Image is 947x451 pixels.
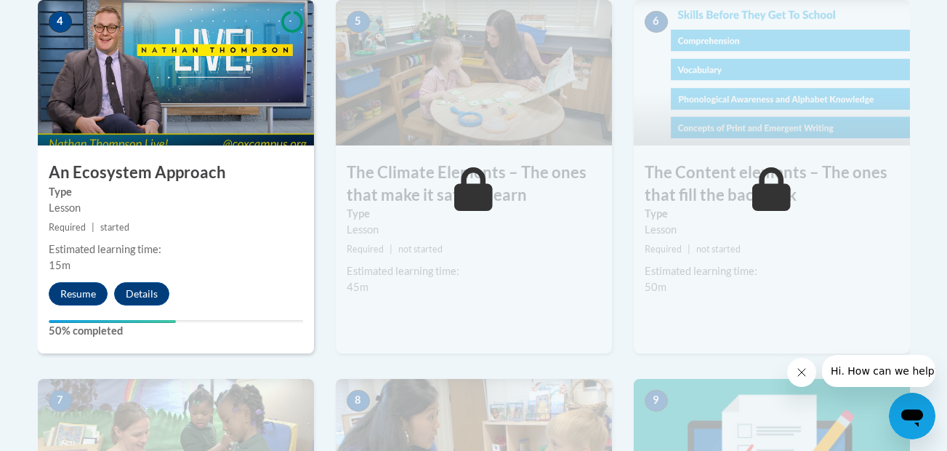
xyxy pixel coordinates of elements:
[49,184,303,200] label: Type
[347,206,601,222] label: Type
[49,282,108,306] button: Resume
[347,263,601,279] div: Estimated learning time:
[390,244,392,255] span: |
[49,259,70,271] span: 15m
[347,281,368,293] span: 45m
[787,358,816,387] iframe: Close message
[688,244,690,255] span: |
[347,244,384,255] span: Required
[696,244,741,255] span: not started
[645,263,899,279] div: Estimated learning time:
[100,222,129,233] span: started
[347,222,601,238] div: Lesson
[38,161,314,184] h3: An Ecosystem Approach
[889,393,935,439] iframe: Button to launch messaging window
[822,355,935,387] iframe: Message from company
[92,222,94,233] span: |
[49,323,303,339] label: 50% completed
[645,222,899,238] div: Lesson
[114,282,169,306] button: Details
[645,11,668,33] span: 6
[49,242,303,258] div: Estimated learning time:
[645,390,668,412] span: 9
[49,222,86,233] span: Required
[9,10,118,22] span: Hi. How can we help?
[398,244,443,255] span: not started
[645,244,682,255] span: Required
[645,206,899,222] label: Type
[49,200,303,216] div: Lesson
[347,390,370,412] span: 8
[49,390,72,412] span: 7
[336,161,612,207] h3: The Climate Elements – The ones that make it safe to learn
[49,320,176,323] div: Your progress
[347,11,370,33] span: 5
[645,281,666,293] span: 50m
[634,161,910,207] h3: The Content elements – The ones that fill the backpack
[49,11,72,33] span: 4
